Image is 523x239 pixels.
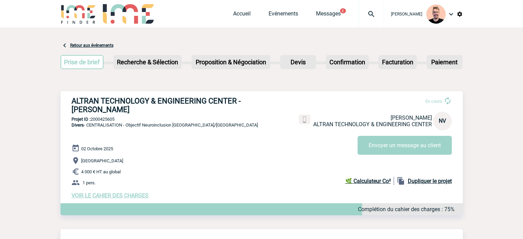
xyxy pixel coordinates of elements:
span: NV [439,118,446,124]
a: 🌿 Calculateur Co² [345,177,394,185]
img: portable.png [302,117,308,123]
p: Devis [281,56,315,68]
b: Projet ID : [72,117,90,122]
b: 🌿 Calculateur Co² [345,178,391,184]
span: [PERSON_NAME] [391,115,432,121]
span: [GEOGRAPHIC_DATA] [81,158,123,163]
p: 2000425605 [61,117,463,122]
a: VOIR LE CAHIER DES CHARGES [72,192,149,199]
span: - CENTRALISATION - Objectif Neuroinclusion [GEOGRAPHIC_DATA]/[GEOGRAPHIC_DATA] [72,122,258,128]
span: ALTRAN TECHNOLOGY & ENGINEERING CENTER [313,121,432,128]
p: Confirmation [327,56,368,68]
h3: ALTRAN TECHNOLOGY & ENGINEERING CENTER - [PERSON_NAME] [72,97,278,114]
img: file_copy-black-24dp.png [397,177,405,185]
a: Accueil [233,10,251,20]
span: 02 Octobre 2025 [81,146,113,151]
a: Evénements [269,10,298,20]
button: Envoyer un message au client [358,136,452,155]
a: Messages [316,10,341,20]
span: En cours [425,99,442,104]
a: Retour aux événements [70,43,113,48]
img: 129741-1.png [426,4,446,24]
img: IME-Finder [61,4,96,24]
span: [PERSON_NAME] [391,12,422,17]
span: 4 000 € HT au global [81,169,121,174]
p: Recherche & Sélection [114,56,181,68]
span: Divers [72,122,84,128]
p: Facturation [379,56,416,68]
p: Proposition & Négociation [192,56,270,68]
p: Paiement [427,56,462,68]
button: 2 [340,8,346,13]
span: 1 pers. [83,180,96,185]
b: Dupliquer le projet [408,178,452,184]
p: Prise de brief [61,56,103,68]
